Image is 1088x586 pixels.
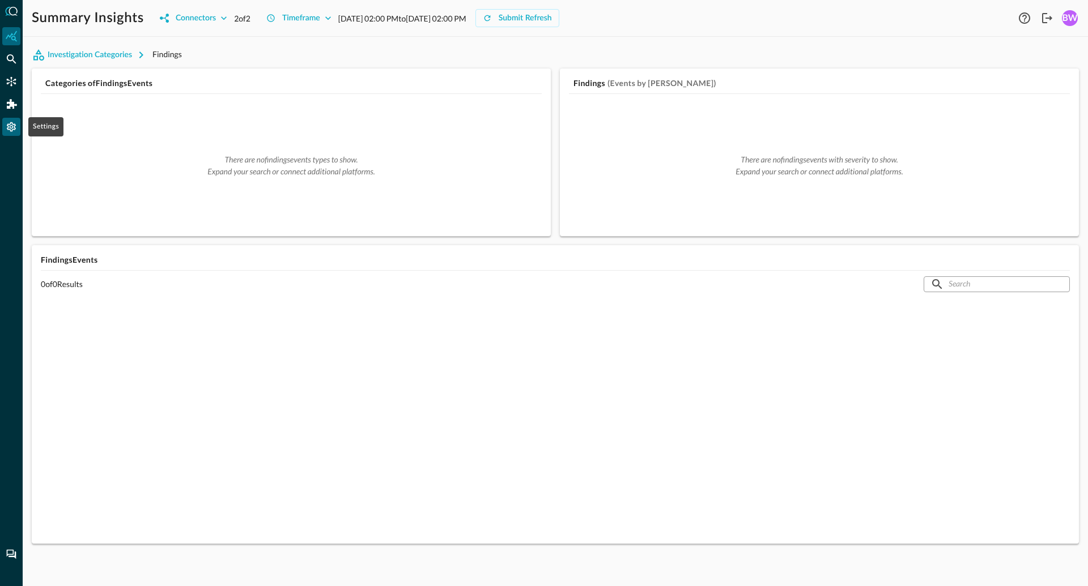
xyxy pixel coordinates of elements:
input: Search [949,273,1044,294]
button: Logout [1038,9,1056,27]
button: Submit Refresh [475,9,559,27]
p: [DATE] 02:00 PM to [DATE] 02:00 PM [338,12,466,24]
button: Connectors [153,9,234,27]
h5: Findings [573,78,605,89]
div: Addons [3,95,21,113]
h1: Summary Insights [32,9,144,27]
div: Timeframe [282,11,320,25]
p: 2 of 2 [234,12,250,24]
div: Summary Insights [2,27,20,45]
div: Connectors [2,72,20,91]
span: Findings [152,49,182,59]
p: 0 of 0 Results [41,279,83,289]
div: Submit Refresh [499,11,552,25]
button: Timeframe [260,9,338,27]
h5: Categories of Findings Events [45,78,542,89]
button: Help [1015,9,1034,27]
div: Connectors [176,11,216,25]
div: BW [1062,10,1078,26]
div: There are no findings events types to show. Expand your search or connect additional platforms. [59,153,524,177]
h5: (Events by [PERSON_NAME]) [607,78,716,89]
div: There are no findings events with severity to show. Expand your search or connect additional plat... [587,153,1052,177]
div: Settings [2,118,20,136]
div: Settings [28,117,63,136]
button: Investigation Categories [32,46,152,64]
div: Federated Search [2,50,20,68]
h5: Findings Events [41,254,1070,266]
div: Chat [2,545,20,563]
